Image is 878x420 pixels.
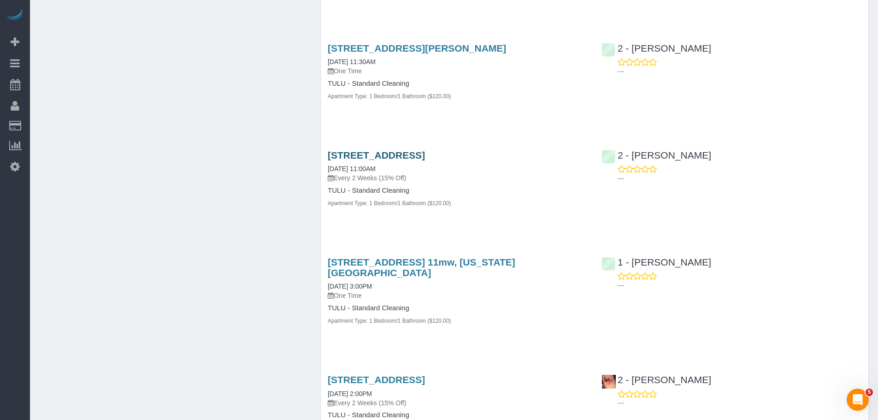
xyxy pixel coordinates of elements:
[328,43,506,53] a: [STREET_ADDRESS][PERSON_NAME]
[6,9,24,22] img: Automaid Logo
[328,58,376,65] a: [DATE] 11:30AM
[328,411,588,419] h4: TULU - Standard Cleaning
[328,165,376,172] a: [DATE] 11:00AM
[328,257,515,278] a: [STREET_ADDRESS] 11mw, [US_STATE][GEOGRAPHIC_DATA]
[847,389,869,411] iframe: Intercom live chat
[866,389,873,396] span: 5
[328,304,588,312] h4: TULU - Standard Cleaning
[618,281,861,290] p: ---
[601,374,711,385] a: 2 - [PERSON_NAME]
[328,93,451,100] small: Apartment Type: 1 Bedroom/1 Bathroom ($120.00)
[328,291,588,300] p: One Time
[328,173,588,183] p: Every 2 Weeks (15% Off)
[618,67,861,76] p: ---
[328,150,425,160] a: [STREET_ADDRESS]
[328,66,588,76] p: One Time
[602,375,616,389] img: 2 - Liz Febles
[618,174,861,183] p: ---
[328,283,372,290] a: [DATE] 3:00PM
[328,187,588,195] h4: TULU - Standard Cleaning
[601,43,711,53] a: 2 - [PERSON_NAME]
[328,390,372,397] a: [DATE] 2:00PM
[328,398,588,408] p: Every 2 Weeks (15% Off)
[328,80,588,88] h4: TULU - Standard Cleaning
[601,150,711,160] a: 2 - [PERSON_NAME]
[601,257,711,267] a: 1 - [PERSON_NAME]
[328,318,451,324] small: Apartment Type: 1 Bedroom/1 Bathroom ($120.00)
[618,398,861,408] p: ---
[328,200,451,207] small: Apartment Type: 1 Bedroom/1 Bathroom ($120.00)
[328,374,425,385] a: [STREET_ADDRESS]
